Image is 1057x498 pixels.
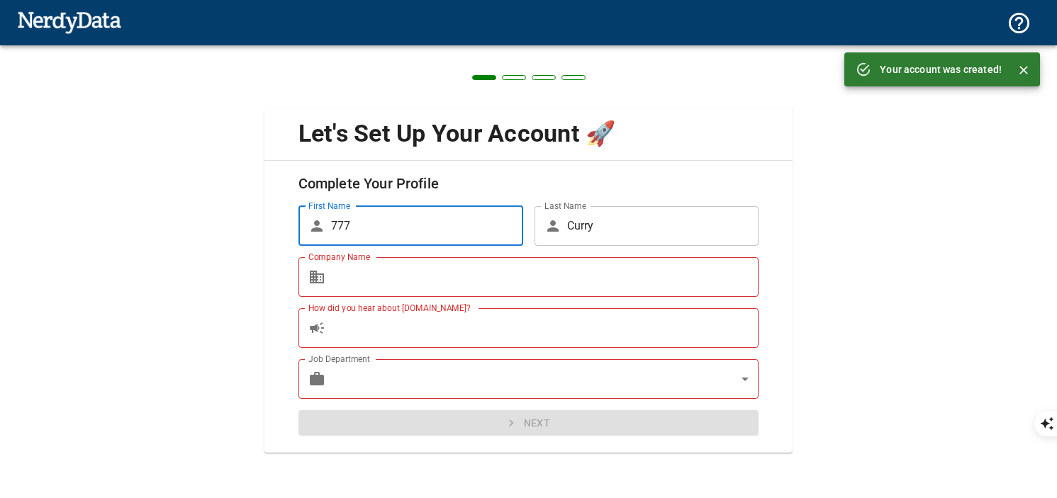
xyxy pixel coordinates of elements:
[880,57,1002,82] div: Your account was created!
[308,200,350,212] label: First Name
[308,302,471,314] label: How did you hear about [DOMAIN_NAME]?
[308,353,370,365] label: Job Department
[308,251,370,263] label: Company Name
[276,172,782,206] h6: Complete Your Profile
[998,2,1040,44] button: Support and Documentation
[544,200,586,212] label: Last Name
[17,8,121,36] img: NerdyData.com
[276,119,782,149] span: Let's Set Up Your Account 🚀
[1013,60,1034,81] button: Close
